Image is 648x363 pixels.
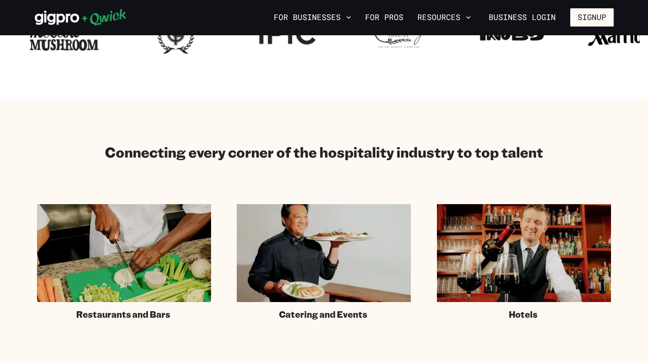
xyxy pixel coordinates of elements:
img: Catering staff carrying dishes. [237,204,411,302]
span: Restaurants and Bars [76,309,170,320]
a: Business Login [481,8,563,27]
img: Hotel staff serving at bar [437,204,611,302]
button: Signup [570,8,614,27]
button: Resources [414,10,474,25]
span: Catering and Events [279,309,367,320]
a: Catering and Events [237,204,411,320]
a: For Pros [362,10,407,25]
h2: Connecting every corner of the hospitality industry to top talent [105,143,543,161]
img: Chef in kitchen [37,204,211,302]
button: For Businesses [270,10,355,25]
span: Hotels [509,309,537,320]
a: Hotels [437,204,611,320]
a: Restaurants and Bars [37,204,211,320]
